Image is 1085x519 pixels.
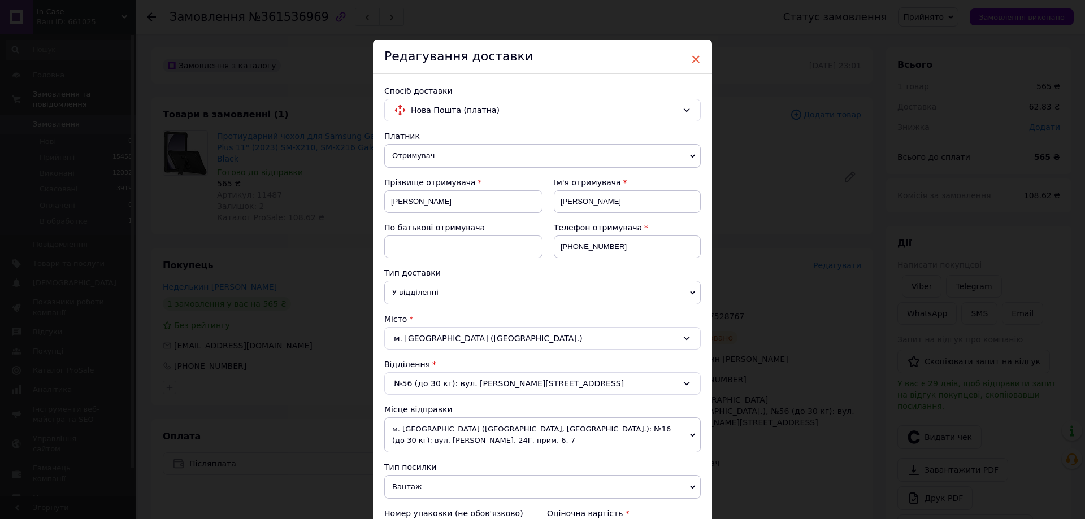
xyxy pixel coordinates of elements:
[384,405,453,414] span: Місце відправки
[691,50,701,69] span: ×
[554,223,642,232] span: Телефон отримувача
[384,417,701,452] span: м. [GEOGRAPHIC_DATA] ([GEOGRAPHIC_DATA], [GEOGRAPHIC_DATA].): №16 (до 30 кг): вул. [PERSON_NAME],...
[411,104,678,116] span: Нова Пошта (платна)
[554,178,621,187] span: Ім'я отримувача
[384,313,701,325] div: Місто
[384,144,701,168] span: Отримувач
[373,40,712,74] div: Редагування доставки
[384,281,701,304] span: У відділенні
[384,508,538,519] div: Номер упаковки (не обов'язково)
[384,85,701,97] div: Спосіб доставки
[384,327,701,350] div: м. [GEOGRAPHIC_DATA] ([GEOGRAPHIC_DATA].)
[384,178,476,187] span: Прізвище отримувача
[384,359,701,370] div: Відділення
[547,508,701,519] div: Оціночна вартість
[384,132,420,141] span: Платник
[384,268,441,277] span: Тип доставки
[384,223,485,232] span: По батькові отримувача
[554,235,701,258] input: +380
[384,475,701,499] span: Вантаж
[384,463,436,472] span: Тип посилки
[384,372,701,395] div: №56 (до 30 кг): вул. [PERSON_NAME][STREET_ADDRESS]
